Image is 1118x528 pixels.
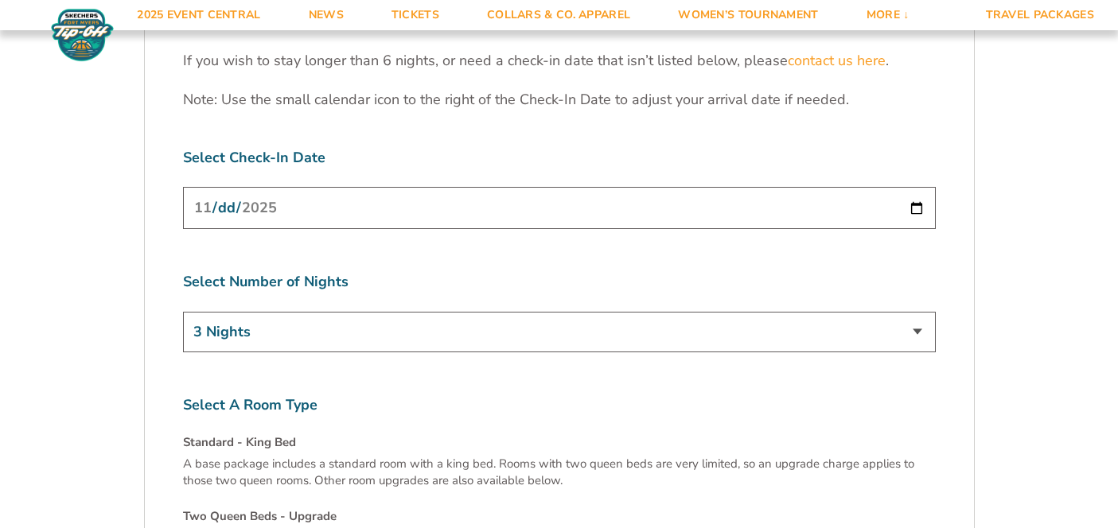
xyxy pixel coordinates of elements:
[183,51,936,71] p: If you wish to stay longer than 6 nights, or need a check-in date that isn’t listed below, please .
[183,148,936,168] label: Select Check-In Date
[788,51,886,71] a: contact us here
[183,272,936,292] label: Select Number of Nights
[183,456,936,489] p: A base package includes a standard room with a king bed. Rooms with two queen beds are very limit...
[183,434,936,451] h4: Standard - King Bed
[48,8,117,62] img: Fort Myers Tip-Off
[183,508,936,525] h4: Two Queen Beds - Upgrade
[183,395,936,415] label: Select A Room Type
[183,90,936,110] p: Note: Use the small calendar icon to the right of the Check-In Date to adjust your arrival date i...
